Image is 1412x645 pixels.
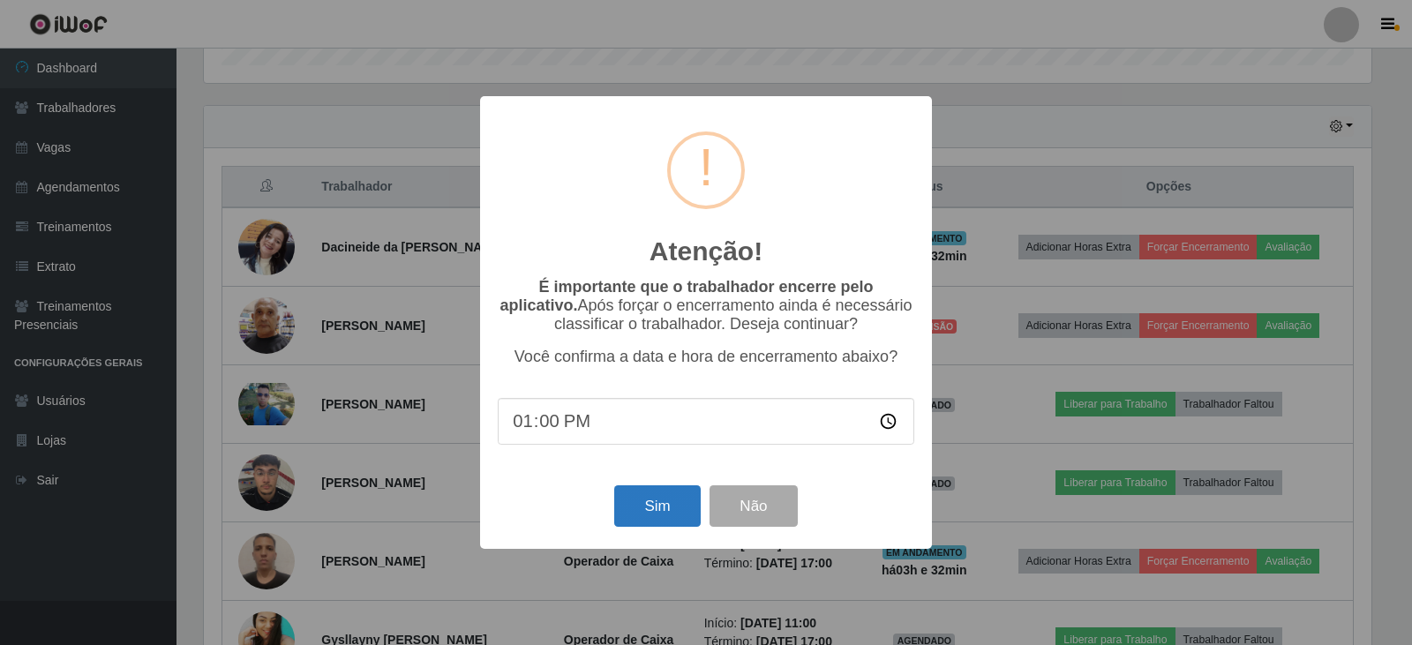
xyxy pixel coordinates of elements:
[498,278,914,334] p: Após forçar o encerramento ainda é necessário classificar o trabalhador. Deseja continuar?
[499,278,873,314] b: É importante que o trabalhador encerre pelo aplicativo.
[498,348,914,366] p: Você confirma a data e hora de encerramento abaixo?
[650,236,762,267] h2: Atenção!
[614,485,700,527] button: Sim
[710,485,797,527] button: Não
